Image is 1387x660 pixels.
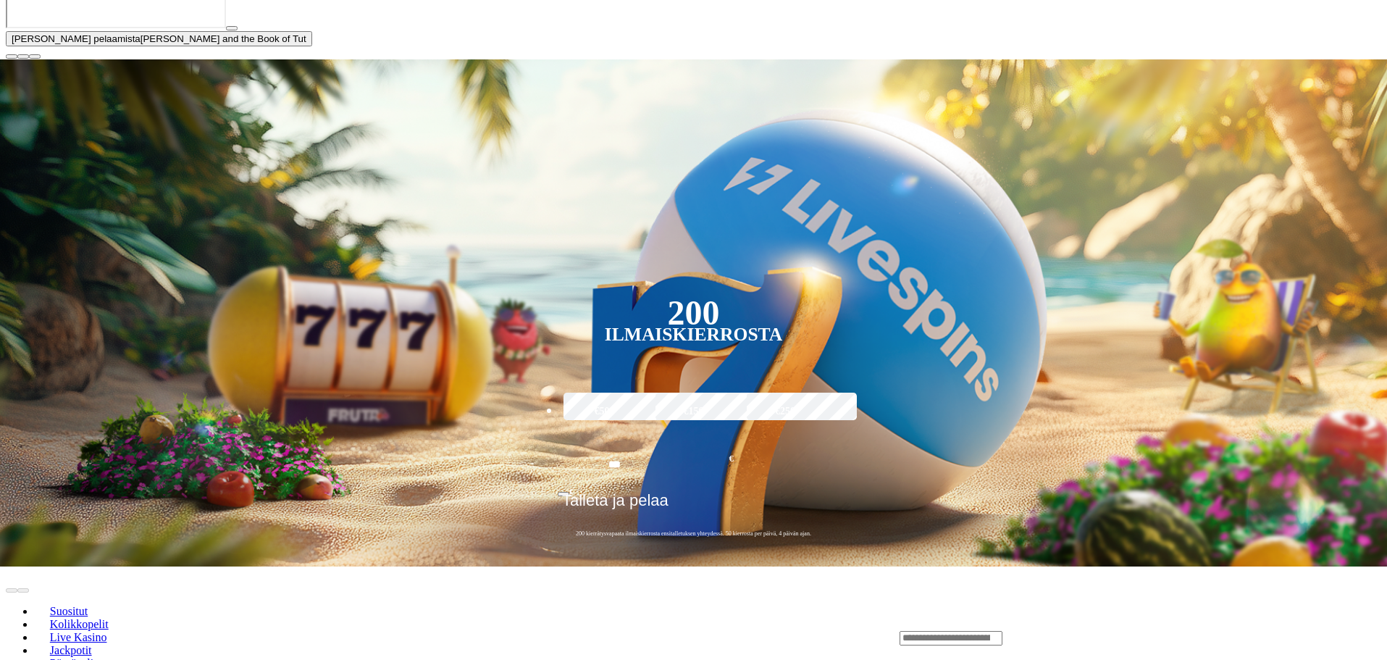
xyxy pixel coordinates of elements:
[6,54,17,59] button: close icon
[35,627,122,648] a: Live Kasino
[569,487,574,496] span: €
[44,605,93,617] span: Suositut
[605,326,783,343] div: Ilmaiskierrosta
[12,33,141,44] span: [PERSON_NAME] pelaamista
[226,26,238,30] button: play icon
[35,601,103,622] a: Suositut
[44,618,114,630] span: Kolikkopelit
[558,490,829,521] button: Talleta ja pelaa
[562,491,669,520] span: Talleta ja pelaa
[6,588,17,593] button: prev slide
[729,452,734,466] span: €
[29,54,41,59] button: fullscreen icon
[44,631,113,643] span: Live Kasino
[35,614,123,635] a: Kolikkopelit
[560,390,644,433] label: €50
[17,54,29,59] button: chevron-down icon
[743,390,827,433] label: €250
[17,588,29,593] button: next slide
[44,644,98,656] span: Jackpotit
[667,304,719,322] div: 200
[558,530,829,538] span: 200 kierrätysvapaata ilmaiskierrosta ensitalletuksen yhteydessä. 50 kierrosta per päivä, 4 päivän...
[900,631,1002,646] input: Search
[652,390,736,433] label: €150
[141,33,306,44] span: [PERSON_NAME] and the Book of Tut
[6,31,312,46] button: [PERSON_NAME] pelaamista[PERSON_NAME] and the Book of Tut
